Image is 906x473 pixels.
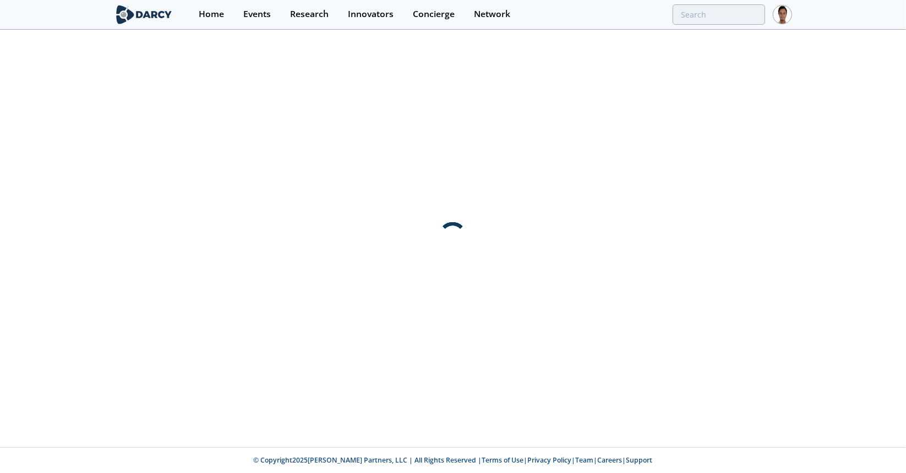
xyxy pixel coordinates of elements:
a: Team [576,455,594,465]
a: Careers [598,455,623,465]
img: logo-wide.svg [114,5,174,24]
a: Privacy Policy [528,455,572,465]
input: Advanced Search [673,4,765,25]
div: Innovators [348,10,394,19]
div: Concierge [413,10,455,19]
a: Terms of Use [482,455,524,465]
div: Home [199,10,224,19]
div: Research [290,10,329,19]
div: Events [243,10,271,19]
a: Support [626,455,653,465]
img: Profile [773,5,792,24]
div: Network [474,10,510,19]
p: © Copyright 2025 [PERSON_NAME] Partners, LLC | All Rights Reserved | | | | | [46,455,860,465]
